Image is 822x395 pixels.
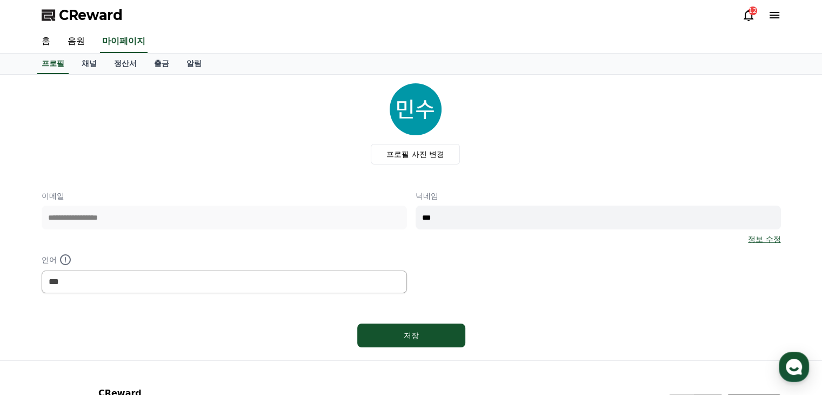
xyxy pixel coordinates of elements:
[73,54,105,74] a: 채널
[59,30,93,53] a: 음원
[37,54,69,74] a: 프로필
[167,321,180,330] span: 설정
[145,54,178,74] a: 출금
[357,324,465,347] button: 저장
[390,83,442,135] img: profile_image
[42,190,407,201] p: 이메일
[178,54,210,74] a: 알림
[748,234,780,245] a: 정보 수정
[371,144,460,164] label: 프로필 사진 변경
[105,54,145,74] a: 정산서
[742,9,755,22] a: 12
[100,30,148,53] a: 마이페이지
[416,190,781,201] p: 닉네임
[3,305,71,332] a: 홈
[42,253,407,266] p: 언어
[34,321,41,330] span: 홈
[99,322,112,331] span: 대화
[33,30,59,53] a: 홈
[379,330,444,341] div: 저장
[59,6,123,24] span: CReward
[139,305,208,332] a: 설정
[749,6,757,15] div: 12
[71,305,139,332] a: 대화
[42,6,123,24] a: CReward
